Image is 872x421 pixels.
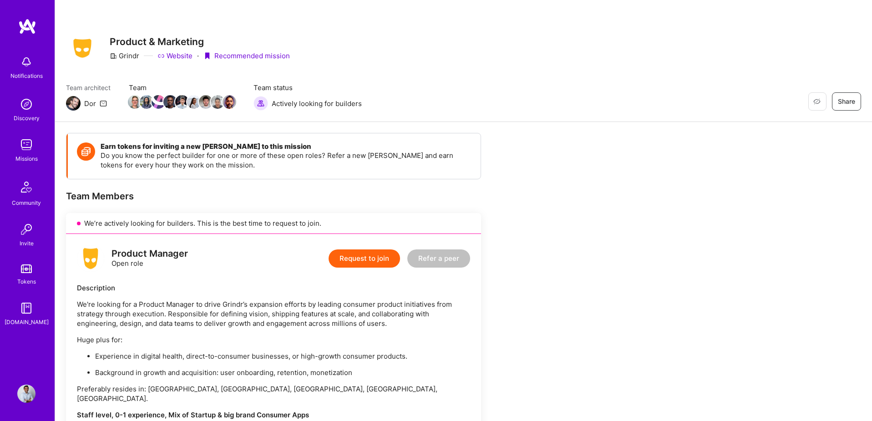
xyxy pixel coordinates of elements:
div: Description [77,283,470,293]
img: Team Member Avatar [211,95,224,109]
a: Team Member Avatar [129,94,141,110]
img: Community [15,176,37,198]
p: Background in growth and acquisition: user onboarding, retention, monetization [95,368,470,377]
strong: Staff level, 0-1 experience, Mix of Startup & big brand Consumer Apps [77,411,309,419]
div: · [197,51,199,61]
img: Team Member Avatar [140,95,153,109]
img: teamwork [17,136,35,154]
img: Invite [17,220,35,238]
button: Share [832,92,861,111]
div: Tokens [17,277,36,286]
img: User Avatar [17,385,35,403]
img: Company Logo [66,36,99,61]
i: icon Mail [100,100,107,107]
img: Team Member Avatar [187,95,201,109]
button: Request to join [329,249,400,268]
div: We’re actively looking for builders. This is the best time to request to join. [66,213,481,234]
img: Team Architect [66,96,81,111]
img: discovery [17,95,35,113]
a: Team Member Avatar [164,94,176,110]
img: logo [77,245,104,272]
a: Team Member Avatar [188,94,200,110]
p: Huge plus for: [77,335,470,345]
img: guide book [17,299,35,317]
i: icon EyeClosed [813,98,821,105]
div: Invite [20,238,34,248]
a: Team Member Avatar [223,94,235,110]
img: Team Member Avatar [128,95,142,109]
span: Actively looking for builders [272,99,362,108]
img: Team Member Avatar [152,95,165,109]
img: bell [17,53,35,71]
img: Team Member Avatar [199,95,213,109]
h4: Earn tokens for inviting a new [PERSON_NAME] to this mission [101,142,471,151]
div: Product Manager [112,249,188,259]
span: Share [838,97,855,106]
img: tokens [21,264,32,273]
p: We're looking for a Product Manager to drive Grindr’s expansion efforts by leading consumer produ... [77,299,470,328]
span: Team [129,83,235,92]
a: Team Member Avatar [212,94,223,110]
p: Preferably resides in: [GEOGRAPHIC_DATA], [GEOGRAPHIC_DATA], [GEOGRAPHIC_DATA], [GEOGRAPHIC_DATA]... [77,384,470,403]
a: Team Member Avatar [141,94,152,110]
div: [DOMAIN_NAME] [5,317,49,327]
img: Team Member Avatar [175,95,189,109]
a: Team Member Avatar [200,94,212,110]
div: Grindr [110,51,139,61]
i: icon PurpleRibbon [203,52,211,60]
a: Team Member Avatar [176,94,188,110]
div: Recommended mission [203,51,290,61]
span: Team status [253,83,362,92]
img: Team Member Avatar [223,95,236,109]
i: icon CompanyGray [110,52,117,60]
a: User Avatar [15,385,38,403]
img: Token icon [77,142,95,161]
p: Do you know the perfect builder for one or more of these open roles? Refer a new [PERSON_NAME] an... [101,151,471,170]
div: Team Members [66,190,481,202]
div: Community [12,198,41,208]
img: Actively looking for builders [253,96,268,111]
p: Experience in digital health, direct-to-consumer businesses, or high-growth consumer products. [95,351,470,361]
div: Discovery [14,113,40,123]
div: Dor [84,99,96,108]
span: Team architect [66,83,111,92]
img: Team Member Avatar [163,95,177,109]
div: Missions [15,154,38,163]
a: Website [157,51,193,61]
div: Open role [112,249,188,268]
h3: Product & Marketing [110,36,290,47]
img: logo [18,18,36,35]
a: Team Member Avatar [152,94,164,110]
div: Notifications [10,71,43,81]
button: Refer a peer [407,249,470,268]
